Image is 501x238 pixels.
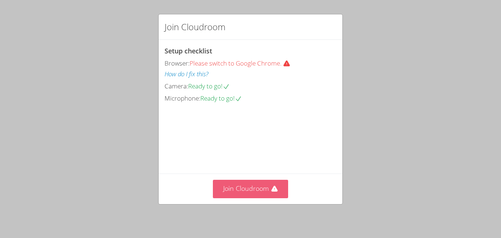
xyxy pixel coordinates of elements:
span: Setup checklist [165,46,212,55]
span: Microphone: [165,94,200,102]
span: Camera: [165,82,188,90]
button: How do I fix this? [165,69,208,80]
span: Please switch to Google Chrome. [190,59,296,67]
span: Ready to go! [188,82,230,90]
span: Browser: [165,59,190,67]
h2: Join Cloudroom [165,20,225,34]
button: Join Cloudroom [213,180,288,198]
span: Ready to go! [200,94,242,102]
